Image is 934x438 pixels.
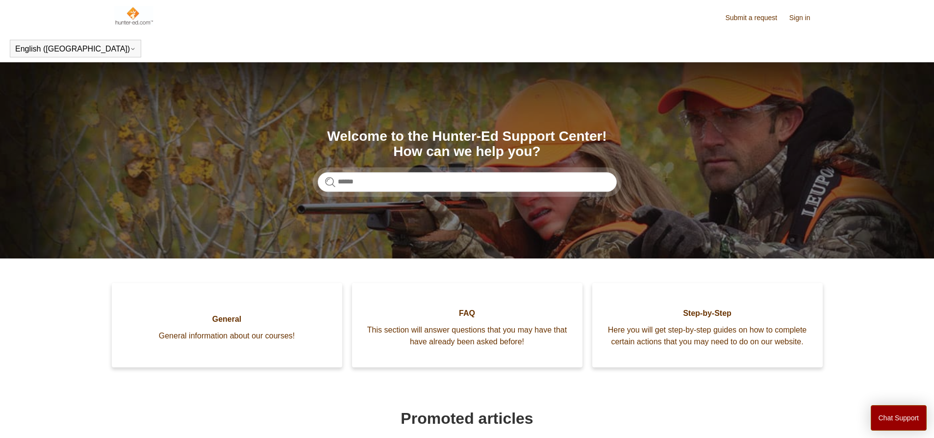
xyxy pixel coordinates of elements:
[725,13,787,23] a: Submit a request
[126,313,328,325] span: General
[607,324,808,348] span: Here you will get step-by-step guides on how to complete certain actions that you may need to do ...
[318,129,617,159] h1: Welcome to the Hunter-Ed Support Center! How can we help you?
[112,283,342,367] a: General General information about our courses!
[114,6,154,26] img: Hunter-Ed Help Center home page
[15,45,136,53] button: English ([GEOGRAPHIC_DATA])
[126,330,328,342] span: General information about our courses!
[114,407,820,430] h1: Promoted articles
[367,324,568,348] span: This section will answer questions that you may have that have already been asked before!
[592,283,823,367] a: Step-by-Step Here you will get step-by-step guides on how to complete certain actions that you ma...
[367,308,568,319] span: FAQ
[318,172,617,192] input: Search
[789,13,820,23] a: Sign in
[871,405,927,431] button: Chat Support
[607,308,808,319] span: Step-by-Step
[352,283,582,367] a: FAQ This section will answer questions that you may have that have already been asked before!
